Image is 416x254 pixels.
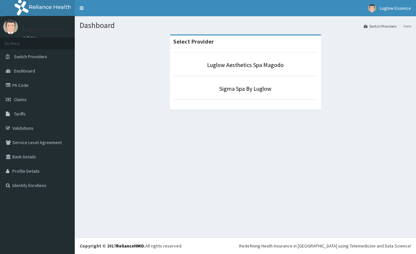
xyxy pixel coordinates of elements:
span: Switch Providers [14,54,47,60]
span: Luglow Essence [380,5,411,11]
h1: Dashboard [80,21,411,30]
p: Luglow Essence [23,26,63,32]
a: RelianceHMO [116,243,144,249]
img: User Image [368,4,376,12]
a: Luglow Aesthetics Spa Magodo [207,61,284,69]
span: Tariffs [14,111,26,117]
footer: All rights reserved. [75,237,416,254]
div: Redefining Heath Insurance in [GEOGRAPHIC_DATA] using Telemedicine and Data Science! [239,243,411,249]
strong: Copyright © 2017 . [80,243,145,249]
li: Here [397,23,411,29]
a: Sigma Spa By Luglow [219,85,271,92]
a: Switch Providers [364,23,396,29]
strong: Select Provider [173,38,214,45]
a: Online [23,35,38,40]
span: Claims [14,97,27,102]
img: User Image [3,20,18,34]
span: Dashboard [14,68,35,74]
